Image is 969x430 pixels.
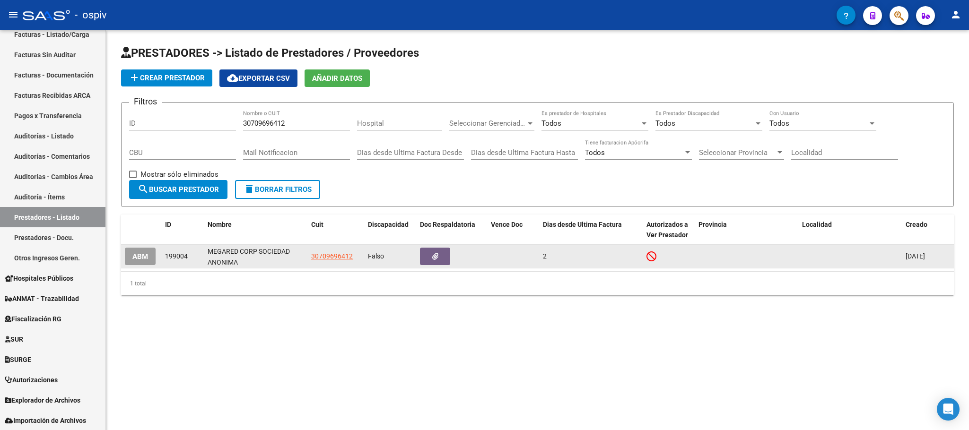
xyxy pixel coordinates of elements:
[368,221,409,228] span: Discapacidad
[161,215,204,246] datatable-header-cell: ID
[75,5,107,26] span: - ospiv
[543,252,547,260] span: 2
[698,221,727,228] span: Provincia
[121,272,954,295] div: 1 total
[227,74,290,83] span: Exportar CSV
[416,215,487,246] datatable-header-cell: Doc Respaldatoria
[165,221,171,228] span: ID
[305,69,370,87] button: Añadir Datos
[227,72,238,84] mat-icon: cloud_download
[5,293,79,304] span: ANMAT - Trazabilidad
[937,398,960,421] div: Open Intercom Messenger
[129,72,140,83] mat-icon: add
[121,69,212,86] button: Crear Prestador
[643,215,695,246] datatable-header-cell: Autorizados a Ver Prestador
[487,215,539,246] datatable-header-cell: Vence Doc
[244,185,312,194] span: Borrar Filtros
[585,148,605,157] span: Todos
[364,215,416,246] datatable-header-cell: Discapacidad
[5,395,80,405] span: Explorador de Archivos
[208,246,304,266] div: MEGARED CORP SOCIEDAD ANONIMA
[121,46,419,60] span: PRESTADORES -> Listado de Prestadores / Proveedores
[802,221,832,228] span: Localidad
[646,221,688,239] span: Autorizados a Ver Prestador
[798,215,902,246] datatable-header-cell: Localidad
[129,95,162,108] h3: Filtros
[311,252,353,260] span: 30709696412
[539,215,643,246] datatable-header-cell: Dias desde Ultima Factura
[368,252,384,260] span: Falso
[165,252,188,260] span: 199004
[312,74,362,83] span: Añadir Datos
[655,119,675,128] span: Todos
[950,9,961,20] mat-icon: person
[699,148,776,157] span: Seleccionar Provincia
[129,180,227,199] button: Buscar Prestador
[140,169,218,180] span: Mostrar sólo eliminados
[541,119,561,128] span: Todos
[5,375,58,385] span: Autorizaciones
[902,215,954,246] datatable-header-cell: Creado
[543,221,622,228] span: Dias desde Ultima Factura
[695,215,798,246] datatable-header-cell: Provincia
[491,221,523,228] span: Vence Doc
[235,180,320,199] button: Borrar Filtros
[138,185,219,194] span: Buscar Prestador
[219,69,297,87] button: Exportar CSV
[208,221,232,228] span: Nombre
[420,221,475,228] span: Doc Respaldatoria
[132,252,148,261] span: ABM
[769,119,789,128] span: Todos
[5,314,61,324] span: Fiscalización RG
[138,183,149,195] mat-icon: search
[5,415,86,426] span: Importación de Archivos
[449,119,526,128] span: Seleccionar Gerenciador
[129,74,205,82] span: Crear Prestador
[204,215,307,246] datatable-header-cell: Nombre
[906,221,927,228] span: Creado
[244,183,255,195] mat-icon: delete
[311,221,323,228] span: Cuit
[5,334,23,344] span: SUR
[125,248,156,265] button: ABM
[8,9,19,20] mat-icon: menu
[5,273,73,284] span: Hospitales Públicos
[307,215,364,246] datatable-header-cell: Cuit
[906,252,925,260] span: [DATE]
[5,354,31,365] span: SURGE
